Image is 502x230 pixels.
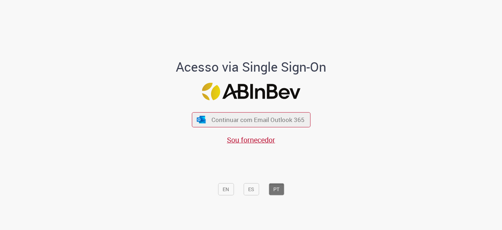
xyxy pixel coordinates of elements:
img: Logo ABInBev [202,82,300,100]
h1: Acesso via Single Sign-On [151,60,351,74]
span: Continuar com Email Outlook 365 [211,116,305,124]
button: ícone Azure/Microsoft 360 Continuar com Email Outlook 365 [192,112,310,127]
button: ES [243,183,259,195]
img: ícone Azure/Microsoft 360 [196,116,206,123]
button: PT [269,183,284,195]
a: Sou fornecedor [227,135,275,144]
button: EN [218,183,234,195]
